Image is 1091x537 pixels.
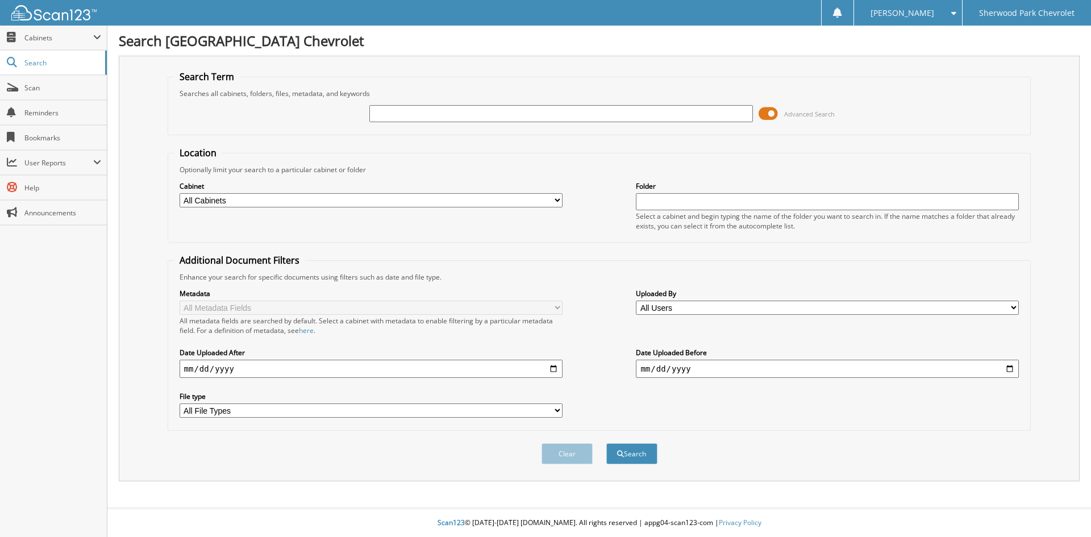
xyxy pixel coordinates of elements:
[174,165,1025,174] div: Optionally limit your search to a particular cabinet or folder
[299,326,314,335] a: here
[174,70,240,83] legend: Search Term
[636,289,1019,298] label: Uploaded By
[180,348,563,357] label: Date Uploaded After
[24,58,99,68] span: Search
[180,360,563,378] input: start
[180,289,563,298] label: Metadata
[174,89,1025,98] div: Searches all cabinets, folders, files, metadata, and keywords
[636,360,1019,378] input: end
[784,110,835,118] span: Advanced Search
[24,208,101,218] span: Announcements
[107,509,1091,537] div: © [DATE]-[DATE] [DOMAIN_NAME]. All rights reserved | appg04-scan123-com |
[719,518,761,527] a: Privacy Policy
[24,108,101,118] span: Reminders
[636,211,1019,231] div: Select a cabinet and begin typing the name of the folder you want to search in. If the name match...
[180,316,563,335] div: All metadata fields are searched by default. Select a cabinet with metadata to enable filtering b...
[174,254,305,267] legend: Additional Document Filters
[438,518,465,527] span: Scan123
[11,5,97,20] img: scan123-logo-white.svg
[24,33,93,43] span: Cabinets
[180,181,563,191] label: Cabinet
[871,10,934,16] span: [PERSON_NAME]
[636,181,1019,191] label: Folder
[606,443,657,464] button: Search
[24,83,101,93] span: Scan
[174,147,222,159] legend: Location
[636,348,1019,357] label: Date Uploaded Before
[174,272,1025,282] div: Enhance your search for specific documents using filters such as date and file type.
[979,10,1075,16] span: Sherwood Park Chevrolet
[180,392,563,401] label: File type
[542,443,593,464] button: Clear
[24,133,101,143] span: Bookmarks
[24,183,101,193] span: Help
[119,31,1080,50] h1: Search [GEOGRAPHIC_DATA] Chevrolet
[24,158,93,168] span: User Reports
